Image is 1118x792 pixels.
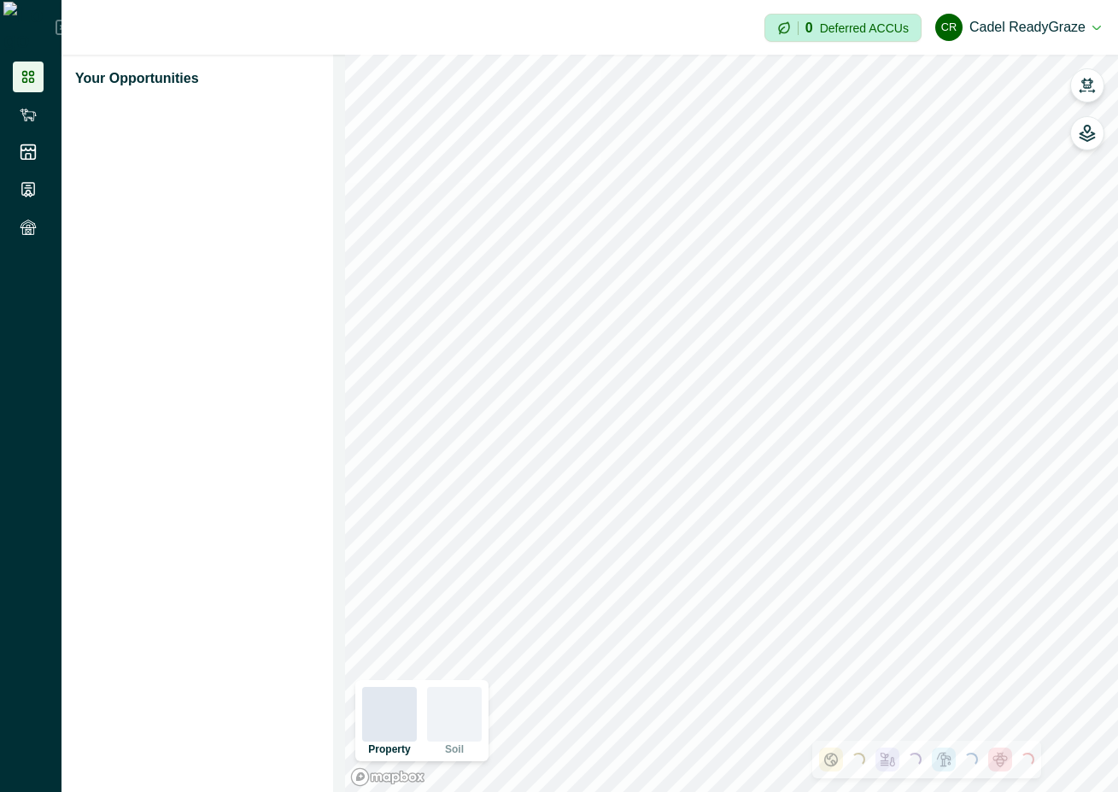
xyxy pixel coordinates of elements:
[75,68,199,89] p: Your Opportunities
[368,744,410,754] p: Property
[3,2,56,53] img: Logo
[445,744,464,754] p: Soil
[935,7,1101,48] button: Cadel ReadyGrazeCadel ReadyGraze
[805,21,813,35] p: 0
[820,21,909,34] p: Deferred ACCUs
[350,767,425,787] a: Mapbox logo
